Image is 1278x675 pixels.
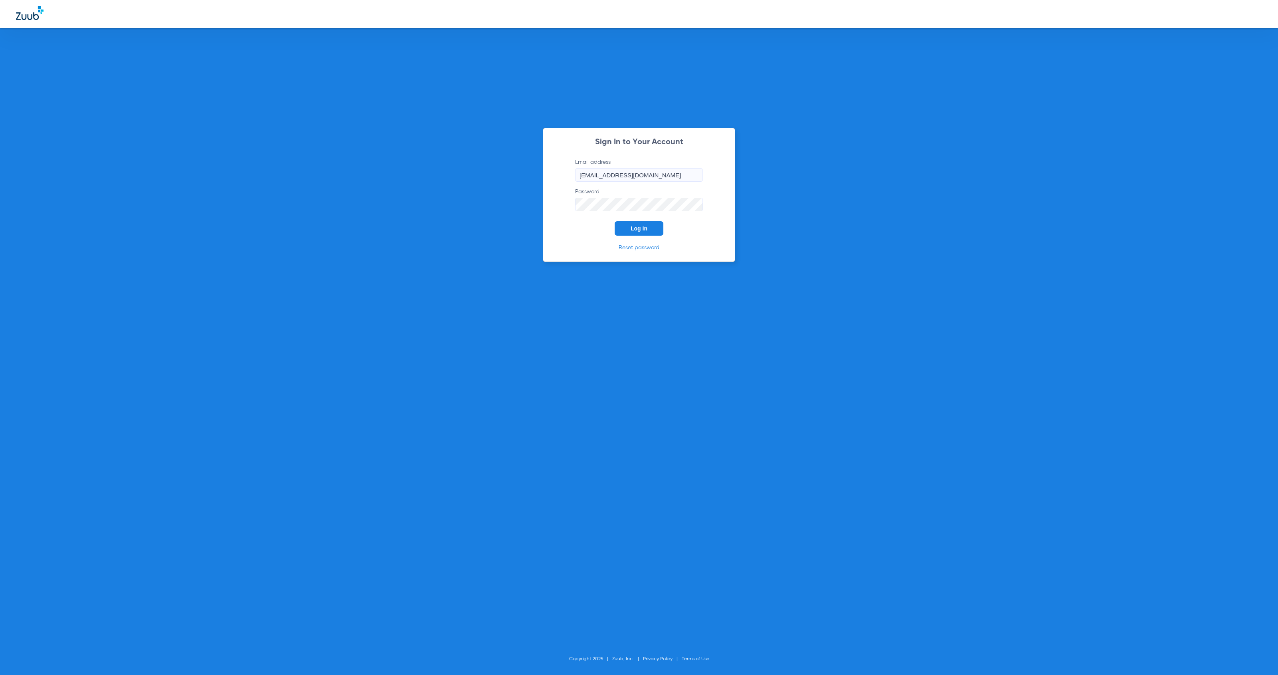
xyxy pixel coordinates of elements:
[682,657,709,661] a: Terms of Use
[16,6,44,20] img: Zuub Logo
[575,188,703,211] label: Password
[575,168,703,182] input: Email address
[575,158,703,182] label: Email address
[612,655,643,663] li: Zuub, Inc.
[575,198,703,211] input: Password
[643,657,673,661] a: Privacy Policy
[569,655,612,663] li: Copyright 2025
[631,225,647,232] span: Log In
[619,245,659,250] a: Reset password
[615,221,663,236] button: Log In
[563,138,715,146] h2: Sign In to Your Account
